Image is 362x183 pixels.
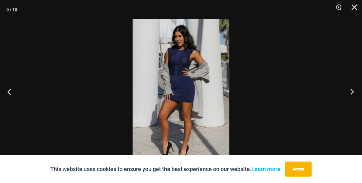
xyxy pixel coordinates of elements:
p: This website uses cookies to ensure you get the best experience on our website. [50,164,280,174]
img: Desire Me Navy 5192 Dress 01 [133,19,229,164]
button: Next [338,76,362,107]
button: Accept [285,162,312,177]
div: 5 / 10 [6,5,17,14]
a: Learn more [251,166,280,172]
